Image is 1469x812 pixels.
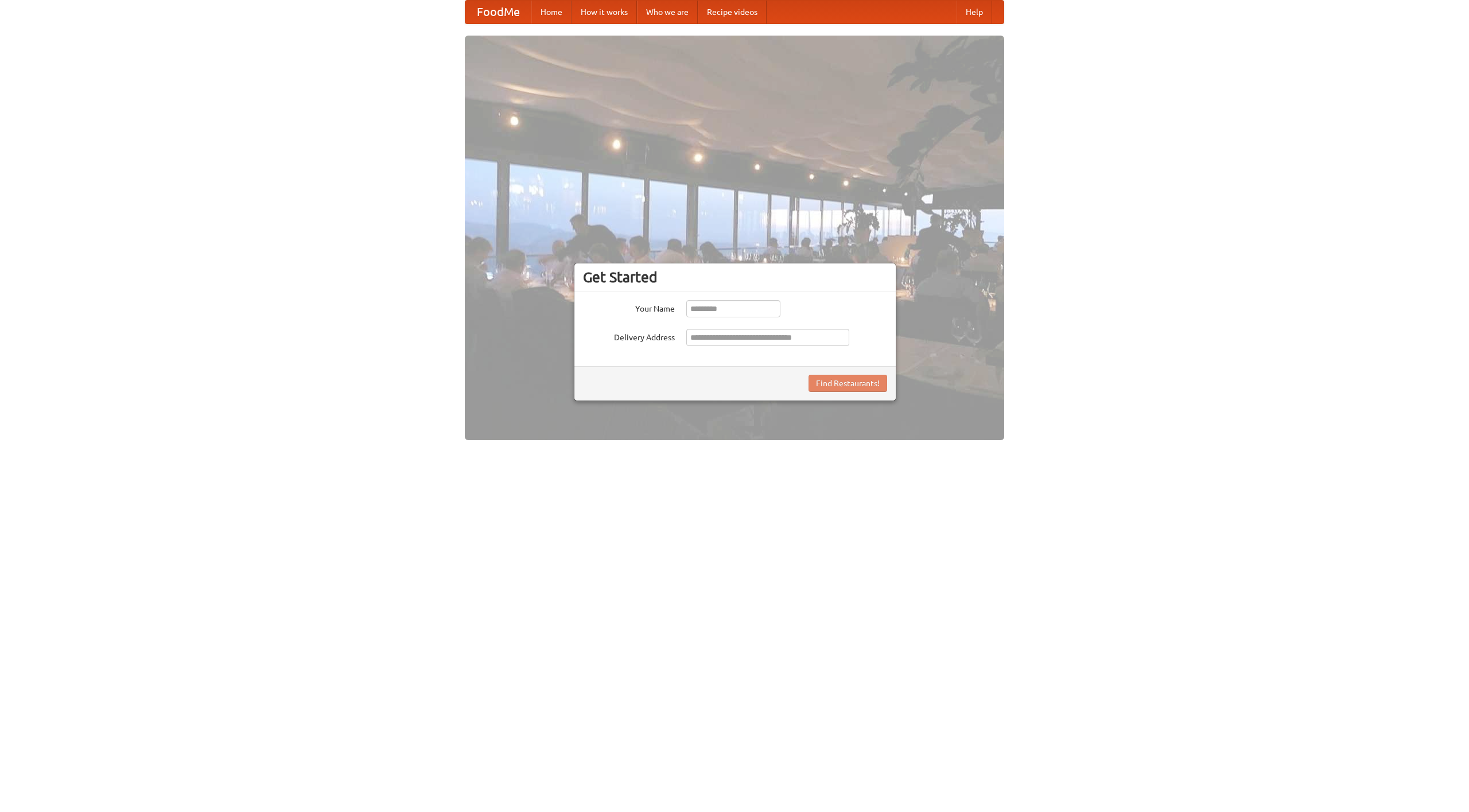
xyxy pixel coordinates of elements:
a: Help [957,1,992,24]
label: Delivery Address [583,329,675,343]
button: Find Restaurants! [809,375,887,392]
a: Recipe videos [698,1,767,24]
a: Home [531,1,572,24]
a: FoodMe [465,1,531,24]
label: Your Name [583,300,675,314]
a: How it works [572,1,637,24]
h3: Get Started [583,269,887,286]
a: Who we are [637,1,698,24]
